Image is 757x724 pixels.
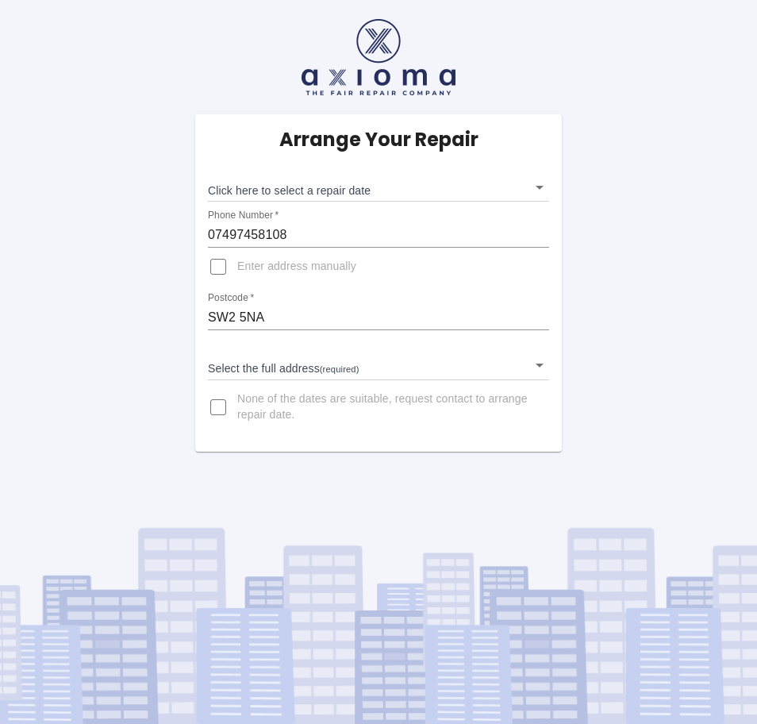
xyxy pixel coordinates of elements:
h5: Arrange Your Repair [279,127,478,152]
span: None of the dates are suitable, request contact to arrange repair date. [237,391,536,423]
label: Phone Number [208,209,279,222]
span: Enter address manually [237,259,356,275]
label: Postcode [208,291,254,305]
img: axioma [302,19,455,95]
